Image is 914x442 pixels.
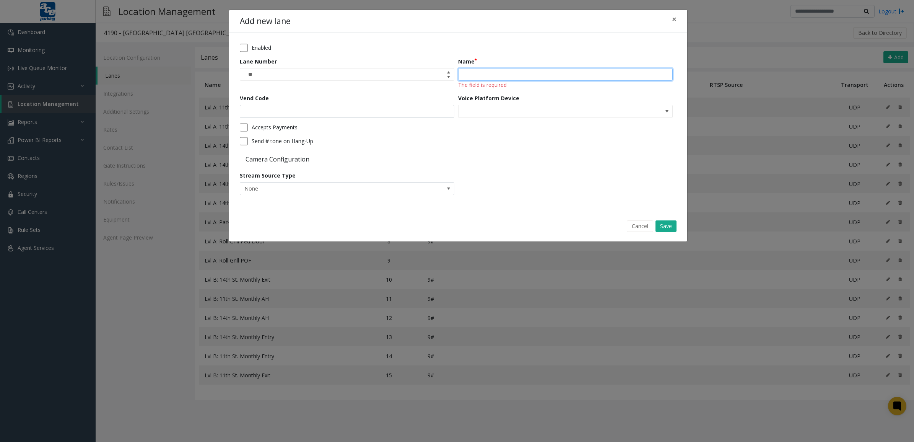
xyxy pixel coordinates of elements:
span: The field is required [458,81,507,88]
button: Close [667,10,682,29]
label: Enabled [252,44,271,52]
label: Send # tone on Hang-Up [252,137,313,145]
label: Vend Code [240,94,269,102]
h4: Add new lane [240,15,291,28]
span: × [672,14,677,24]
span: Increase value [443,69,454,75]
label: Stream Source Type [240,171,296,179]
button: Cancel [627,220,653,232]
input: NO DATA FOUND [459,105,629,117]
label: Lane Number [240,57,277,65]
label: Voice Platform Device [458,94,519,102]
button: Save [655,220,677,232]
span: None [240,183,411,195]
span: Decrease value [443,75,454,81]
label: Accepts Payments [252,123,298,131]
label: Camera Configuration [240,155,456,163]
label: Name [458,57,477,65]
